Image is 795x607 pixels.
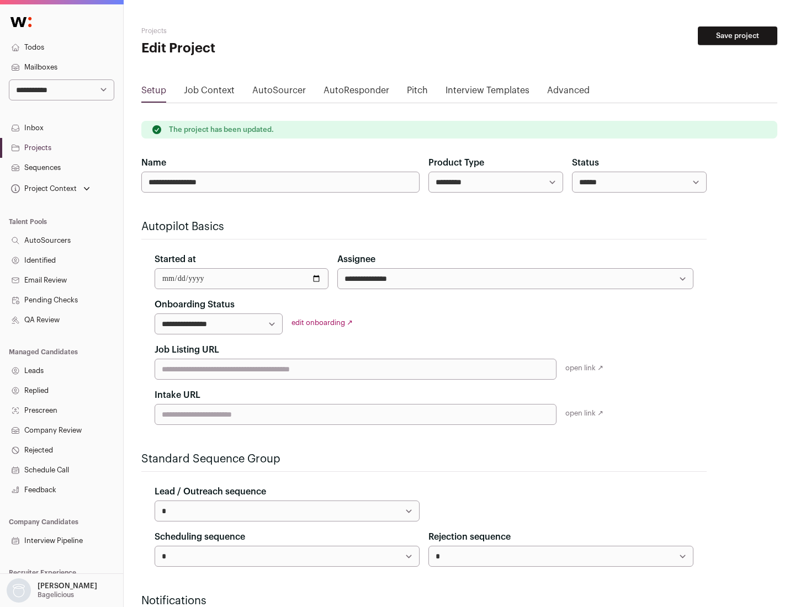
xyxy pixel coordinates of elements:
a: AutoResponder [324,84,389,102]
div: Project Context [9,184,77,193]
button: Open dropdown [9,181,92,196]
h2: Projects [141,26,353,35]
label: Lead / Outreach sequence [155,485,266,498]
label: Name [141,156,166,169]
label: Status [572,156,599,169]
h2: Standard Sequence Group [141,451,707,467]
h1: Edit Project [141,40,353,57]
label: Started at [155,253,196,266]
label: Job Listing URL [155,343,219,356]
a: Pitch [407,84,428,102]
a: AutoSourcer [252,84,306,102]
label: Intake URL [155,388,200,402]
a: Advanced [547,84,590,102]
a: Interview Templates [446,84,529,102]
img: nopic.png [7,578,31,603]
label: Rejection sequence [428,530,511,544]
a: Job Context [184,84,235,102]
p: The project has been updated. [169,125,274,134]
p: [PERSON_NAME] [38,582,97,590]
label: Onboarding Status [155,298,235,311]
label: Assignee [337,253,375,266]
img: Wellfound [4,11,38,33]
label: Product Type [428,156,484,169]
label: Scheduling sequence [155,530,245,544]
p: Bagelicious [38,590,74,599]
button: Open dropdown [4,578,99,603]
h2: Autopilot Basics [141,219,707,235]
a: edit onboarding ↗ [291,319,353,326]
a: Setup [141,84,166,102]
button: Save project [698,26,777,45]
